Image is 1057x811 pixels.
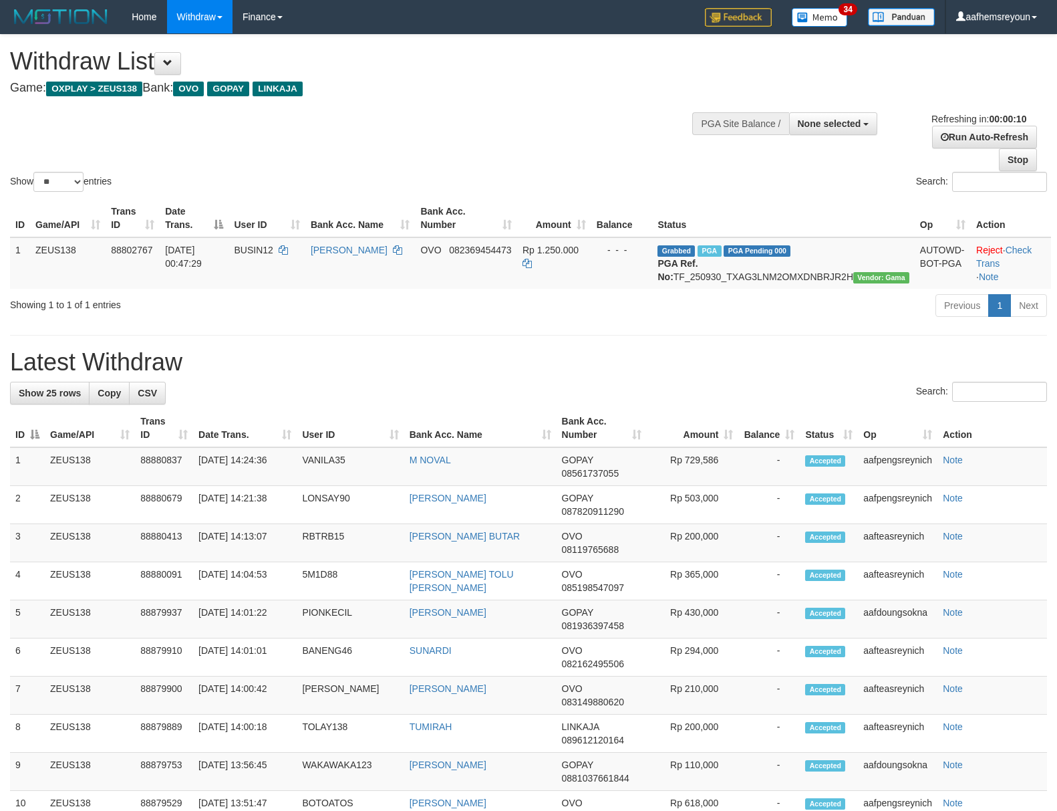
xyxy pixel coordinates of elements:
[943,721,963,732] a: Note
[562,721,599,732] span: LINKAJA
[858,715,937,753] td: aafteasreynich
[805,798,845,810] span: Accepted
[952,382,1047,402] input: Search:
[10,172,112,192] label: Show entries
[10,82,692,95] h4: Game: Bank:
[562,697,624,707] span: Copy 083149880620 to clipboard
[562,645,583,656] span: OVO
[10,382,90,404] a: Show 25 rows
[792,8,848,27] img: Button%20Memo.svg
[193,562,297,600] td: [DATE] 14:04:53
[135,600,193,639] td: 88879937
[858,600,937,639] td: aafdoungsokna
[805,532,845,543] span: Accepted
[10,715,45,753] td: 8
[952,172,1047,192] input: Search:
[305,199,416,237] th: Bank Acc. Name: activate to sort column ascending
[410,721,452,732] a: TUMIRAH
[738,562,800,600] td: -
[297,447,404,486] td: VANILA35
[943,569,963,580] a: Note
[858,753,937,791] td: aafdoungsokna
[111,245,152,255] span: 88802767
[135,524,193,562] td: 88880413
[207,82,249,96] span: GOPAY
[193,677,297,715] td: [DATE] 14:00:42
[858,486,937,524] td: aafpengsreynich
[562,506,624,517] span: Copy 087820911290 to clipboard
[297,639,404,677] td: BANENG46
[45,600,135,639] td: ZEUS138
[858,524,937,562] td: aafteasreynich
[193,753,297,791] td: [DATE] 13:56:45
[943,531,963,542] a: Note
[10,293,430,312] div: Showing 1 to 1 of 1 entries
[410,607,486,618] a: [PERSON_NAME]
[30,237,106,289] td: ZEUS138
[597,243,647,257] div: - - -
[562,582,624,593] span: Copy 085198547097 to clipboard
[45,447,135,486] td: ZEUS138
[562,607,593,618] span: GOPAY
[45,753,135,791] td: ZEUS138
[10,677,45,715] td: 7
[45,677,135,715] td: ZEUS138
[1010,294,1047,317] a: Next
[10,753,45,791] td: 9
[193,639,297,677] td: [DATE] 14:01:01
[415,199,517,237] th: Bank Acc. Number: activate to sort column ascending
[135,562,193,600] td: 88880091
[297,600,404,639] td: PIONKECIL
[839,3,857,15] span: 34
[943,607,963,618] a: Note
[45,486,135,524] td: ZEUS138
[562,773,629,784] span: Copy 0881037661844 to clipboard
[647,447,738,486] td: Rp 729,586
[858,677,937,715] td: aafteasreynich
[135,639,193,677] td: 88879910
[647,715,738,753] td: Rp 200,000
[805,760,845,772] span: Accepted
[738,524,800,562] td: -
[160,199,229,237] th: Date Trans.: activate to sort column descending
[858,639,937,677] td: aafteasreynich
[33,172,84,192] select: Showentries
[404,409,557,447] th: Bank Acc. Name: activate to sort column ascending
[98,388,121,398] span: Copy
[135,409,193,447] th: Trans ID: activate to sort column ascending
[738,639,800,677] td: -
[562,798,583,808] span: OVO
[971,237,1051,289] td: · ·
[135,447,193,486] td: 88880837
[943,645,963,656] a: Note
[738,715,800,753] td: -
[647,486,738,524] td: Rp 503,000
[916,172,1047,192] label: Search:
[989,114,1026,124] strong: 00:00:10
[935,294,989,317] a: Previous
[738,447,800,486] td: -
[652,237,914,289] td: TF_250930_TXAG3LNM2OMXDNBRJR2H
[410,760,486,770] a: [PERSON_NAME]
[135,753,193,791] td: 88879753
[647,562,738,600] td: Rp 365,000
[10,486,45,524] td: 2
[135,677,193,715] td: 88879900
[129,382,166,404] a: CSV
[193,600,297,639] td: [DATE] 14:01:22
[591,199,653,237] th: Balance
[449,245,511,255] span: Copy 082369454473 to clipboard
[10,237,30,289] td: 1
[193,447,297,486] td: [DATE] 14:24:36
[943,455,963,465] a: Note
[562,493,593,503] span: GOPAY
[193,409,297,447] th: Date Trans.: activate to sort column ascending
[858,447,937,486] td: aafpengsreynich
[410,683,486,694] a: [PERSON_NAME]
[657,258,698,282] b: PGA Ref. No:
[738,677,800,715] td: -
[10,524,45,562] td: 3
[915,199,971,237] th: Op: activate to sort column ascending
[647,753,738,791] td: Rp 110,000
[916,382,1047,402] label: Search:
